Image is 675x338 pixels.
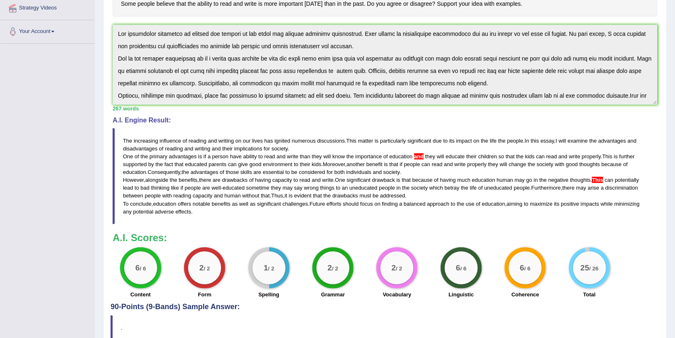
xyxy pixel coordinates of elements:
[198,291,212,298] label: Form
[258,153,263,160] span: to
[490,138,497,144] span: life
[481,138,489,144] span: the
[408,138,432,144] span: significant
[355,153,382,160] span: importance
[347,161,365,167] span: another
[498,138,506,144] span: the
[287,153,298,160] span: write
[250,201,256,207] span: as
[581,263,589,272] big: 25
[520,263,524,272] big: 6
[232,201,238,207] span: as
[183,138,187,144] span: of
[497,177,513,183] span: human
[372,177,395,183] span: drawback
[208,153,210,160] span: a
[402,185,410,191] span: the
[253,169,261,175] span: are
[228,161,237,167] span: can
[539,177,547,183] span: the
[250,161,262,167] span: good
[179,177,198,183] span: benefits
[268,266,274,272] small: / 2
[382,201,398,207] span: finding
[554,201,559,207] span: its
[581,201,599,207] span: impacts
[437,153,444,160] span: will
[466,201,474,207] span: use
[151,185,170,191] span: thinking
[123,192,143,199] span: between
[323,161,345,167] span: Moreover
[322,177,333,183] span: write
[294,177,298,183] span: to
[212,185,221,191] span: well
[614,201,640,207] span: minimizing
[579,161,600,167] span: thoughts
[234,146,262,152] span: implications
[347,177,371,183] span: significant
[343,201,359,207] span: should
[473,138,479,144] span: on
[598,138,626,144] span: advantages
[320,185,335,191] span: things
[313,192,322,199] span: that
[458,177,471,183] span: much
[389,153,413,160] span: education
[199,263,204,272] big: 2
[414,153,424,160] span: Use a comma before ‘and’ if it connects two independent clauses (unless they are closely connecte...
[185,185,201,191] span: people
[373,169,382,175] span: and
[562,185,575,191] span: there
[298,161,300,167] span: Possible typo: you repeated a whitespace (did you mean: )
[566,161,578,167] span: good
[334,169,345,175] span: both
[193,192,212,199] span: capacity
[261,192,270,199] span: that
[123,161,147,167] span: supported
[230,153,242,160] span: have
[397,177,400,183] span: is
[113,232,167,243] b: A.I. Scores:
[323,192,331,199] span: the
[141,185,150,191] span: bad
[559,153,568,160] span: and
[590,138,597,144] span: the
[628,138,637,144] span: and
[185,161,207,167] span: educated
[530,201,553,207] span: maximize
[379,185,395,191] span: people
[327,169,333,175] span: for
[375,138,378,144] span: is
[289,192,293,199] span: is
[156,161,163,167] span: the
[328,263,332,272] big: 2
[516,153,524,160] span: the
[327,201,342,207] span: efforts
[400,161,403,167] span: if
[346,169,371,175] span: individuals
[466,153,477,160] span: their
[588,185,599,191] span: arise
[242,192,259,199] span: without
[454,161,465,167] span: write
[252,138,263,144] span: lives
[397,185,401,191] span: in
[173,192,191,199] span: reading
[159,146,163,152] span: of
[162,192,172,199] span: with
[434,177,439,183] span: of
[555,161,564,167] span: with
[264,263,268,272] big: 1
[149,153,167,160] span: primary
[568,138,588,144] span: examine
[236,138,241,144] span: on
[222,146,233,152] span: their
[515,177,525,183] span: may
[239,201,248,207] span: well
[208,138,217,144] span: and
[402,177,411,183] span: that
[470,185,477,191] span: life
[358,138,373,144] span: matter
[432,161,442,167] span: read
